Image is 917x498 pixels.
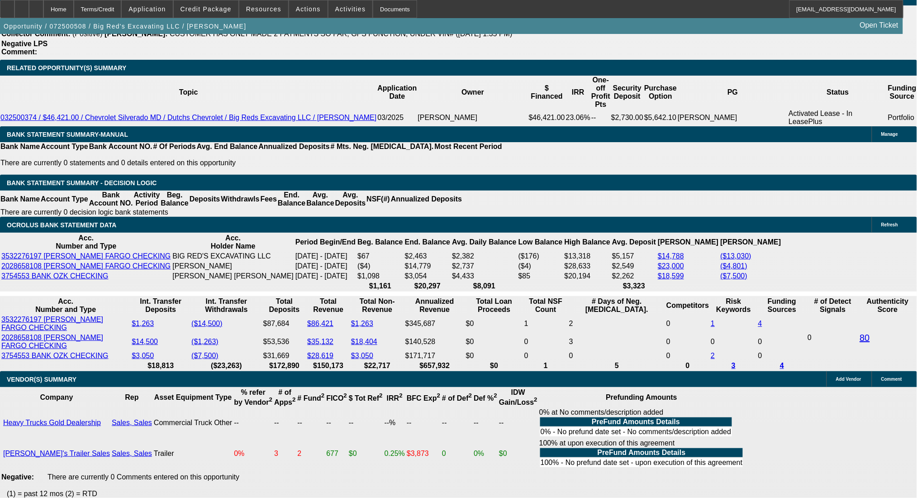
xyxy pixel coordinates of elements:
[40,393,73,401] b: Company
[191,361,261,370] th: ($23,263)
[466,351,523,360] td: $0
[263,351,306,360] td: $31,669
[292,397,295,403] sup: 2
[569,351,665,360] td: 0
[153,408,233,438] td: Commercial Truck Other
[172,252,294,261] td: BIG RED'S EXCAVATING LLC
[788,76,887,109] th: Status
[677,109,788,126] td: [PERSON_NAME]
[1,272,109,280] a: 3754553 BANK OZK CHECKING
[540,458,743,467] td: 100% - No prefund date set - upon execution of this agreement
[524,333,568,350] td: 0
[499,439,538,469] td: $0
[263,297,306,314] th: Total Deposits
[404,282,451,291] th: $20,297
[335,5,366,13] span: Activities
[234,388,272,406] b: % refer by Vendor
[246,5,281,13] span: Resources
[404,262,451,271] td: $14,779
[260,191,277,208] th: Fees
[1,40,48,56] b: Negative LPS Comment:
[48,473,239,481] span: There are currently 0 Comments entered on this opportunity
[405,320,464,328] div: $345,687
[666,297,709,314] th: Competitors
[860,297,916,314] th: Authenticity Score
[418,76,528,109] th: Owner
[3,419,101,426] a: Heavy Trucks Gold Dealership
[298,394,325,402] b: # Fund
[132,338,158,345] a: $14,500
[721,272,748,280] a: ($7,500)
[297,408,325,438] td: --
[539,439,744,468] div: 100% at upon execution of this agreement
[1,316,103,331] a: 3532276197 [PERSON_NAME] FARGO CHECKING
[565,109,591,126] td: 23.06%
[881,222,898,227] span: Refresh
[598,449,686,456] b: PreFund Amounts Details
[539,408,744,437] div: 0% at No comments/description added
[277,191,306,208] th: End. Balance
[191,338,219,345] a: ($1,263)
[351,361,404,370] th: $22,717
[437,393,440,399] sup: 2
[357,272,403,281] td: $1,098
[758,297,807,314] th: Funding Sources
[1,252,171,260] a: 3532276197 [PERSON_NAME] FARGO CHECKING
[524,351,568,360] td: 0
[473,408,498,438] td: --
[711,320,715,327] a: 1
[326,408,347,438] td: --
[233,408,273,438] td: --
[181,5,232,13] span: Credit Package
[351,338,377,345] a: $18,404
[473,439,498,469] td: 0%
[132,352,154,359] a: $3,050
[191,297,261,314] th: Int. Transfer Withdrawals
[888,109,917,126] td: Portfolio
[153,142,196,151] th: # Of Periods
[321,393,324,399] sup: 2
[451,272,517,281] td: $4,433
[1,473,34,481] b: Negative:
[357,282,403,291] th: $1,161
[405,297,465,314] th: Annualized Revenue
[406,408,441,438] td: --
[384,439,405,469] td: 0.25%
[131,297,190,314] th: Int. Transfer Deposits
[335,191,366,208] th: Avg. Deposits
[377,109,418,126] td: 03/2025
[721,262,748,270] a: ($4,801)
[0,159,502,167] p: There are currently 0 statements and 0 details entered on this opportunity
[7,376,76,383] span: VENDOR(S) SUMMARY
[657,234,719,251] th: [PERSON_NAME]
[564,252,611,261] td: $13,318
[856,18,902,33] a: Open Ticket
[466,333,523,350] td: $0
[612,262,656,271] td: $2,549
[258,142,330,151] th: Annualized Deposits
[569,315,665,332] td: 2
[160,191,189,208] th: Beg. Balance
[128,5,166,13] span: Application
[379,393,382,399] sup: 2
[569,333,665,350] td: 3
[351,320,373,327] a: $1,263
[451,252,517,261] td: $2,382
[666,315,709,332] td: 0
[307,338,333,345] a: $35,132
[40,142,89,151] th: Account Type
[528,109,565,126] td: $46,421.00
[384,408,405,438] td: --%
[112,450,152,457] a: Sales, Sales
[564,262,611,271] td: $28,633
[666,351,709,360] td: 0
[191,320,223,327] a: ($14,500)
[469,393,472,399] sup: 2
[1,297,130,314] th: Acc. Number and Type
[534,397,537,403] sup: 2
[611,76,644,109] th: Security Deposit
[612,252,656,261] td: $5,157
[466,361,523,370] th: $0
[606,393,677,401] b: Prefunding Amounts
[348,408,383,438] td: --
